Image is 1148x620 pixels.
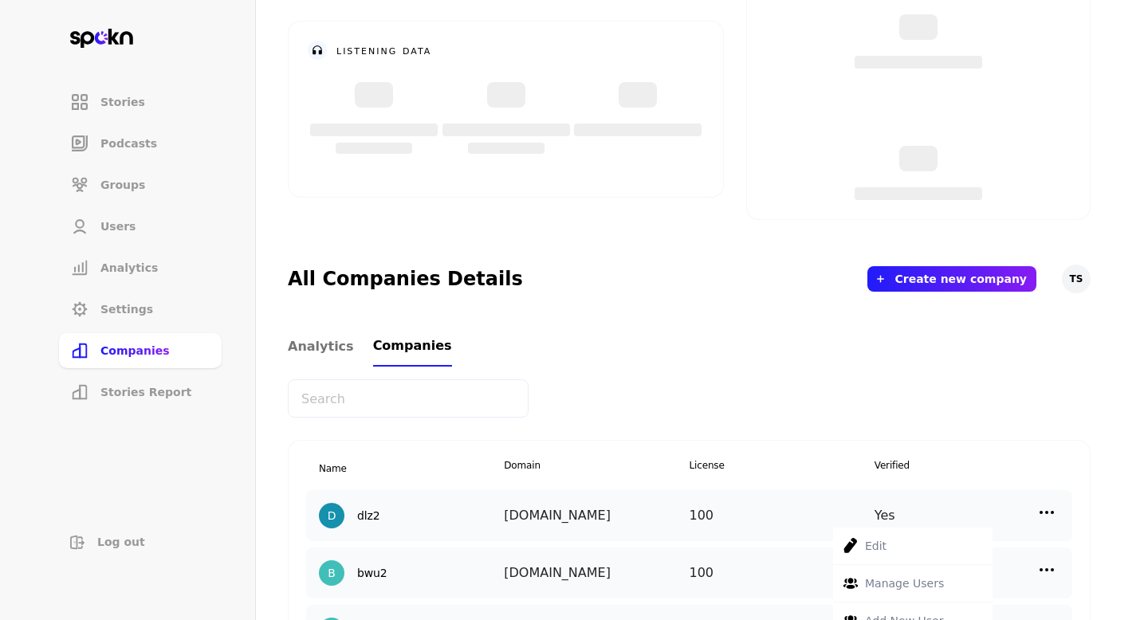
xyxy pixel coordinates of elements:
a: Groups [57,166,223,204]
div: D [328,508,336,524]
h2: listening data [336,43,431,57]
span: Analytics [288,337,354,356]
span: Verified [875,458,1060,477]
input: Search [288,379,529,418]
p: Manage Users [865,575,944,592]
button: TS [1062,265,1091,293]
span: TS [1070,273,1083,285]
a: Companies [57,332,223,370]
span: Analytics [100,260,158,276]
a: Stories [57,83,223,121]
a: Podcasts [57,124,223,163]
a: Stories Report [57,373,223,411]
span: Companies [373,336,452,355]
a: Companies [373,327,452,367]
div: 100 [690,503,875,528]
div: 100 [690,560,875,586]
span: Log out [97,534,145,550]
span: Companies [100,343,170,359]
a: Users [57,207,223,245]
span: Stories [100,94,145,110]
button: Create new company [894,273,1027,285]
h2: bwu2 [357,567,387,580]
a: Analytics [288,327,354,367]
a: Settings [57,290,223,328]
h2: All Companies Details [288,266,523,292]
span: License [690,458,875,477]
span: Podcasts [100,135,157,151]
div: [DOMAIN_NAME] [504,560,689,586]
span: Groups [100,177,145,193]
span: Domain [504,458,689,477]
div: B [328,565,335,582]
span: Settings [100,301,153,317]
span: Users [100,218,136,234]
span: Stories Report [100,384,191,400]
a: Analytics [57,249,223,287]
p: Edit [865,537,887,555]
span: Name [319,463,347,474]
div: Yes [875,503,1060,528]
h2: dlz2 [357,509,379,523]
button: Log out [57,528,223,556]
div: [DOMAIN_NAME] [504,503,689,528]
